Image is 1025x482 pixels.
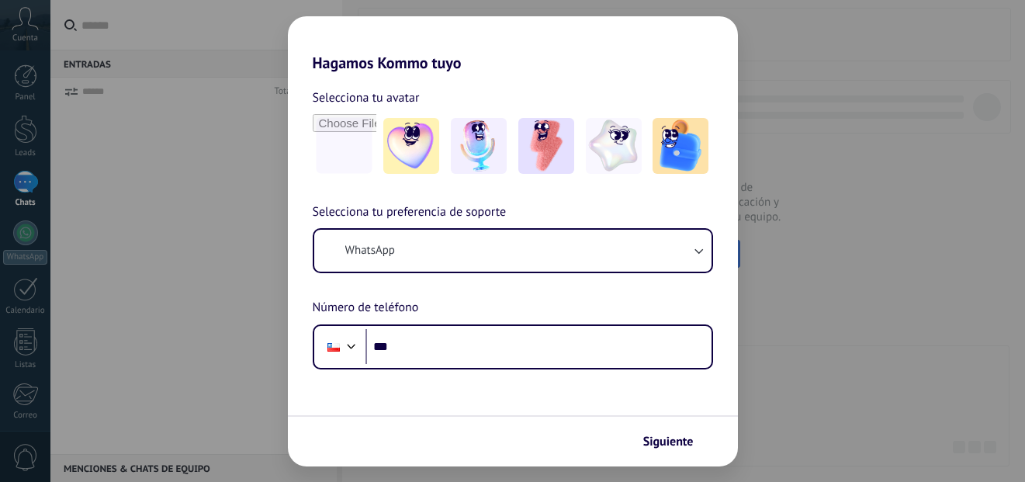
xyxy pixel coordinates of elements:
[586,118,642,174] img: -4.jpeg
[653,118,708,174] img: -5.jpeg
[314,230,712,272] button: WhatsApp
[451,118,507,174] img: -2.jpeg
[518,118,574,174] img: -3.jpeg
[313,203,507,223] span: Selecciona tu preferencia de soporte
[643,436,694,447] span: Siguiente
[288,16,738,72] h2: Hagamos Kommo tuyo
[319,331,348,363] div: Chile: + 56
[345,243,395,258] span: WhatsApp
[383,118,439,174] img: -1.jpeg
[636,428,715,455] button: Siguiente
[313,88,420,108] span: Selecciona tu avatar
[313,298,419,318] span: Número de teléfono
